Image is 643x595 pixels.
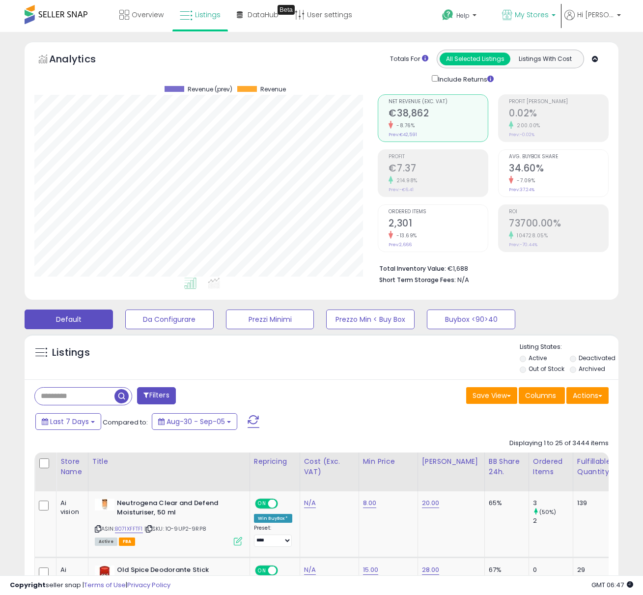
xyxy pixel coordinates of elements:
[103,418,148,427] span: Compared to:
[525,391,556,400] span: Columns
[379,264,446,273] b: Total Inventory Value:
[577,499,608,508] div: 139
[466,387,517,404] button: Save View
[60,499,81,516] div: Ai vision
[591,580,633,590] span: 2025-09-13 06:47 GMT
[10,580,46,590] strong: Copyright
[363,456,414,467] div: Min Price
[579,354,615,362] label: Deactivated
[256,567,268,575] span: ON
[564,10,621,32] a: Hi [PERSON_NAME]
[510,53,581,65] button: Listings With Cost
[422,456,480,467] div: [PERSON_NAME]
[509,108,608,121] h2: 0.02%
[393,232,417,239] small: -13.69%
[509,209,608,215] span: ROI
[440,53,510,65] button: All Selected Listings
[509,163,608,176] h2: 34.60%
[95,538,117,546] span: All listings currently available for purchase on Amazon
[137,387,175,404] button: Filters
[533,575,547,583] small: (0%)
[304,565,316,575] a: N/A
[304,456,355,477] div: Cost (Exc. VAT)
[60,456,84,477] div: Store Name
[579,365,605,373] label: Archived
[509,132,534,138] small: Prev: -0.02%
[254,456,296,467] div: Repricing
[167,417,225,426] span: Aug-30 - Sep-05
[363,498,377,508] a: 8.00
[379,276,456,284] b: Short Term Storage Fees:
[127,580,170,590] a: Privacy Policy
[35,413,101,430] button: Last 7 Days
[115,525,143,533] a: B071XFFTF1
[509,154,608,160] span: Avg. Buybox Share
[513,232,548,239] small: 104728.05%
[457,275,469,284] span: N/A
[25,310,113,329] button: Default
[10,581,170,590] div: seller snap | |
[389,242,412,248] small: Prev: 2,666
[188,86,232,93] span: Revenue (prev)
[519,387,565,404] button: Columns
[52,346,90,360] h5: Listings
[389,99,488,105] span: Net Revenue (Exc. VAT)
[422,565,440,575] a: 28.00
[95,499,114,510] img: 211CSyRP62L._SL40_.jpg
[277,567,292,575] span: OFF
[577,566,608,574] div: 29
[529,354,547,362] label: Active
[379,262,601,274] li: €1,688
[152,413,237,430] button: Aug-30 - Sep-05
[434,1,493,32] a: Help
[509,242,537,248] small: Prev: -70.44%
[509,439,609,448] div: Displaying 1 to 25 of 3444 items
[393,122,415,129] small: -8.76%
[422,498,440,508] a: 20.00
[125,310,214,329] button: Da Configurare
[533,516,573,525] div: 2
[529,365,564,373] label: Out of Stock
[92,456,246,467] div: Title
[256,500,268,508] span: ON
[326,310,415,329] button: Prezzo Min < Buy Box
[49,52,115,68] h5: Analytics
[489,456,525,477] div: BB Share 24h.
[509,218,608,231] h2: 73700.00%
[539,508,557,516] small: (50%)
[509,187,534,193] small: Prev: 37.24%
[456,11,470,20] span: Help
[254,525,292,547] div: Preset:
[393,177,418,184] small: 214.98%
[389,132,417,138] small: Prev: €42,591
[363,565,379,575] a: 15.00
[60,566,81,583] div: Ai vision
[226,310,314,329] button: Prezzi Minimi
[427,310,515,329] button: Buybox <90>40
[119,538,136,546] span: FBA
[195,10,221,20] span: Listings
[389,108,488,121] h2: €38,862
[442,9,454,21] i: Get Help
[577,10,614,20] span: Hi [PERSON_NAME]
[533,566,573,574] div: 0
[489,499,521,508] div: 65%
[248,10,279,20] span: DataHub
[533,499,573,508] div: 3
[533,456,569,477] div: Ordered Items
[515,10,549,20] span: My Stores
[277,500,292,508] span: OFF
[254,514,292,523] div: Win BuyBox *
[117,499,236,519] b: Neutrogena Clear and Defend Moisturiser, 50 ml
[389,218,488,231] h2: 2,301
[489,566,521,574] div: 67%
[260,86,286,93] span: Revenue
[509,99,608,105] span: Profit [PERSON_NAME]
[144,525,206,533] span: | SKU: 1O-9UP2-9RP8
[566,387,609,404] button: Actions
[520,342,618,352] p: Listing States:
[389,187,414,193] small: Prev: -€6.41
[278,5,295,15] div: Tooltip anchor
[84,580,126,590] a: Terms of Use
[389,163,488,176] h2: €7.37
